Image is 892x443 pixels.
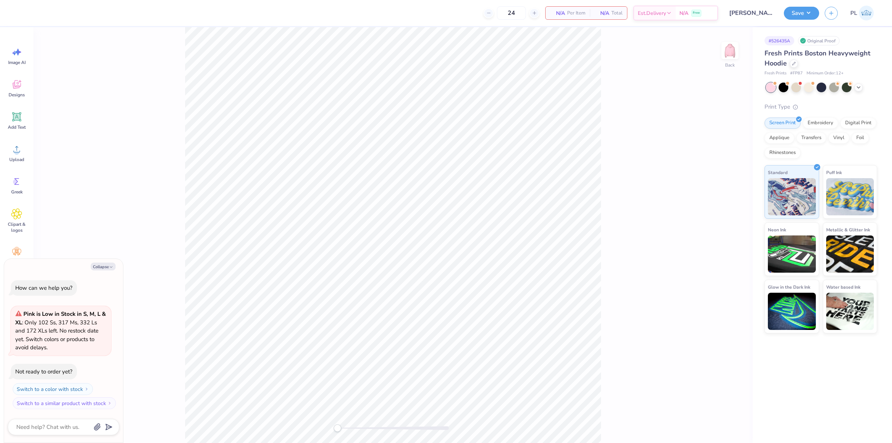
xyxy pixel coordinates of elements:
[768,178,816,215] img: Standard
[765,118,801,129] div: Screen Print
[11,189,23,195] span: Greek
[679,9,688,17] span: N/A
[693,10,700,16] span: Free
[807,70,844,77] span: Minimum Order: 12 +
[790,70,803,77] span: # FP87
[107,401,112,405] img: Switch to a similar product with stock
[768,293,816,330] img: Glow in the Dark Ink
[768,283,810,291] span: Glow in the Dark Ink
[611,9,623,17] span: Total
[768,226,786,234] span: Neon Ink
[84,387,89,391] img: Switch to a color with stock
[725,62,735,68] div: Back
[765,36,794,45] div: # 526435A
[850,9,857,17] span: PL
[15,284,72,292] div: How can we help you?
[798,36,840,45] div: Original Proof
[15,310,106,351] span: : Only 102 Ss, 317 Ms, 332 Ls and 172 XLs left. No restock date yet. Switch colors or products to...
[8,60,26,65] span: Image AI
[9,157,24,163] span: Upload
[826,283,860,291] span: Water based Ink
[826,226,870,234] span: Metallic & Glitter Ink
[9,92,25,98] span: Designs
[723,43,737,58] img: Back
[803,118,838,129] div: Embroidery
[765,132,794,144] div: Applique
[796,132,826,144] div: Transfers
[594,9,609,17] span: N/A
[859,6,874,20] img: Pamela Lois Reyes
[826,168,842,176] span: Puff Ink
[638,9,666,17] span: Est. Delivery
[13,397,116,409] button: Switch to a similar product with stock
[4,221,29,233] span: Clipart & logos
[826,178,874,215] img: Puff Ink
[765,49,870,68] span: Fresh Prints Boston Heavyweight Hoodie
[550,9,565,17] span: N/A
[828,132,849,144] div: Vinyl
[8,124,26,130] span: Add Text
[15,368,72,375] div: Not ready to order yet?
[768,235,816,273] img: Neon Ink
[784,7,819,20] button: Save
[847,6,877,20] a: PL
[765,70,786,77] span: Fresh Prints
[567,9,585,17] span: Per Item
[851,132,869,144] div: Foil
[826,235,874,273] img: Metallic & Glitter Ink
[15,310,106,326] strong: Pink is Low in Stock in S, M, L & XL
[334,424,341,432] div: Accessibility label
[13,383,93,395] button: Switch to a color with stock
[768,168,788,176] span: Standard
[724,6,778,20] input: Untitled Design
[91,263,116,270] button: Collapse
[840,118,876,129] div: Digital Print
[765,103,877,111] div: Print Type
[497,6,526,20] input: – –
[765,147,801,158] div: Rhinestones
[826,293,874,330] img: Water based Ink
